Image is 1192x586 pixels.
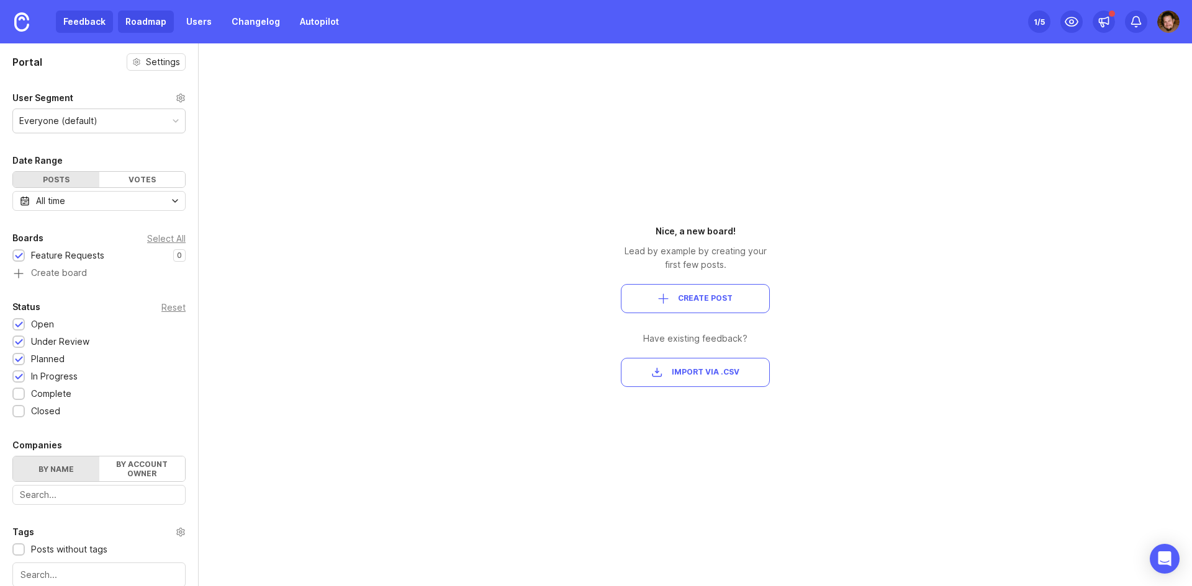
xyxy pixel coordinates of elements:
[672,367,739,378] span: Import via .csv
[12,300,40,314] div: Status
[31,543,107,556] div: Posts without tags
[12,231,43,246] div: Boards
[31,370,78,383] div: In Progress
[621,332,770,345] div: Have existing feedback?
[1034,13,1045,30] div: 1 /5
[99,172,186,187] div: Votes
[13,456,99,481] label: By name
[621,284,770,313] button: Create Post
[1150,544,1180,574] div: Open Intercom Messenger
[118,11,174,33] a: Roadmap
[12,269,186,280] a: Create board
[224,11,287,33] a: Changelog
[292,11,346,33] a: Autopilot
[20,488,178,502] input: Search...
[12,438,62,453] div: Companies
[13,172,99,187] div: Posts
[12,91,73,105] div: User Segment
[36,194,65,208] div: All time
[31,352,65,366] div: Planned
[621,358,770,387] button: Import via .csv
[147,235,186,242] div: Select All
[177,251,182,260] p: 0
[161,304,186,311] div: Reset
[621,224,770,238] div: Nice, a new board!
[1028,11,1050,33] button: 1/5
[678,293,733,304] span: Create Post
[12,153,63,168] div: Date Range
[14,12,29,32] img: Canny Home
[12,55,42,69] h1: Portal
[19,114,97,128] div: Everyone (default)
[1157,11,1180,33] img: Tyson Wilke
[621,244,770,272] div: Lead by example by creating your first few posts.
[31,387,71,401] div: Complete
[165,196,185,206] svg: toggle icon
[146,56,180,68] span: Settings
[31,404,60,418] div: Closed
[20,568,178,582] input: Search...
[99,456,186,481] label: By account owner
[31,317,54,331] div: Open
[31,249,104,262] div: Feature Requests
[127,53,186,71] button: Settings
[12,525,34,539] div: Tags
[31,335,89,348] div: Under Review
[179,11,219,33] a: Users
